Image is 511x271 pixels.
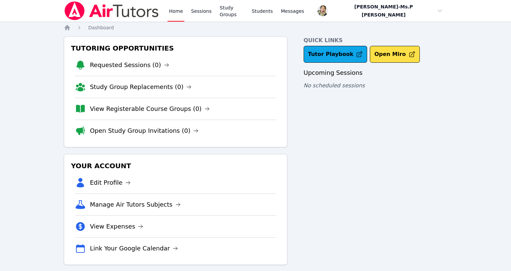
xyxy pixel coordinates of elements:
a: Dashboard [88,24,114,31]
a: View Registerable Course Groups (0) [90,104,210,114]
span: No scheduled sessions [304,82,365,89]
nav: Breadcrumb [64,24,447,31]
a: Study Group Replacements (0) [90,82,191,92]
a: Requested Sessions (0) [90,60,169,70]
a: Manage Air Tutors Subjects [90,200,181,209]
a: View Expenses [90,222,143,231]
h3: Your Account [70,160,282,172]
button: Open Miro [370,46,419,63]
h3: Upcoming Sessions [304,68,447,78]
a: Link Your Google Calendar [90,244,178,253]
img: Air Tutors [64,1,159,20]
a: Open Study Group Invitations (0) [90,126,199,135]
h3: Tutoring Opportunities [70,42,282,54]
a: Tutor Playbook [304,46,367,63]
h4: Quick Links [304,36,447,44]
span: Messages [281,8,304,14]
span: Dashboard [88,25,114,30]
a: Edit Profile [90,178,131,187]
